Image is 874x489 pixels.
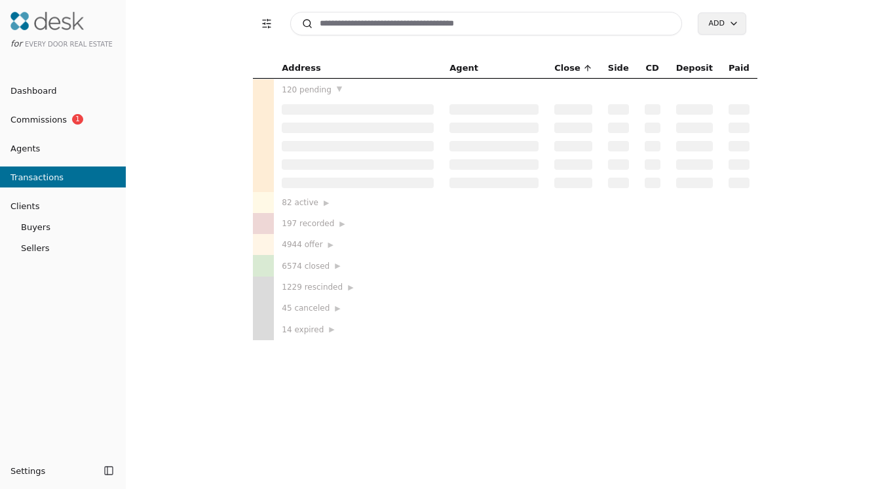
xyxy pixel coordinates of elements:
[335,303,340,315] span: ▶
[449,61,478,75] span: Agent
[608,61,629,75] span: Side
[282,323,434,336] div: 14 expired
[10,464,45,478] span: Settings
[282,259,434,272] div: 6574 closed
[282,217,434,230] div: 197 recorded
[10,12,84,30] img: Desk
[676,61,713,75] span: Deposit
[328,239,333,251] span: ▶
[5,460,100,481] button: Settings
[282,61,320,75] span: Address
[72,114,83,125] span: 1
[282,302,434,315] div: 45 canceled
[554,61,580,75] span: Close
[729,61,750,75] span: Paid
[348,282,353,294] span: ▶
[282,281,434,294] div: 1229 rescinded
[339,218,345,230] span: ▶
[324,197,329,209] span: ▶
[646,61,659,75] span: CD
[25,41,113,48] span: Every Door Real Estate
[329,324,334,336] span: ▶
[10,39,22,49] span: for
[282,238,434,251] div: 4944 offer
[282,83,332,96] span: 120 pending
[698,12,746,35] button: Add
[337,83,342,95] span: ▼
[335,260,340,272] span: ▶
[282,196,434,209] div: 82 active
